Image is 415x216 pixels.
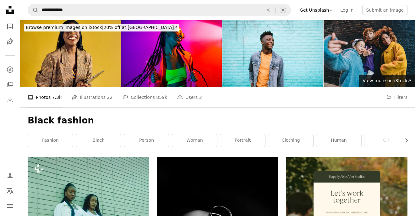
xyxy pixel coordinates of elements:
[4,94,16,106] a: Download History
[177,87,202,107] a: Users 2
[123,87,167,107] a: Collections 859k
[28,4,291,16] form: Find visuals sitewide
[28,4,39,16] button: Search Unsplash
[72,87,112,107] a: Illustrations 22
[172,134,217,147] a: woman
[4,200,16,212] button: Menu
[4,20,16,33] a: Photos
[4,78,16,91] a: Collections
[362,5,407,15] button: Submit an image
[363,78,411,83] span: View more on iStock ↗
[26,25,177,30] span: 20% off at [GEOGRAPHIC_DATA] ↗
[20,20,121,87] img: Smiling African American businesswoman in a plaid blazer holding a tablet in a modern office. Emp...
[222,20,323,87] img: Cheerful Fashionable Adult Man in City Setting
[28,115,407,126] h1: Black fashion
[121,20,222,87] img: Beautiful afro woman with pigtails and stylish clothes
[199,94,202,101] span: 2
[76,134,121,147] a: black
[26,25,103,30] span: Browse premium images on iStock |
[20,20,183,35] a: Browse premium images on iStock|20% off at [GEOGRAPHIC_DATA]↗
[364,134,409,147] a: girl
[336,5,357,15] a: Log in
[4,63,16,76] a: Explore
[4,35,16,48] a: Illustrations
[28,134,73,147] a: fashion
[261,4,275,16] button: Clear
[268,134,313,147] a: clothing
[401,134,407,147] button: scroll list to the right
[359,75,415,87] a: View more on iStock↗
[386,87,407,107] button: Filters
[107,94,113,101] span: 22
[276,4,291,16] button: Visual search
[156,94,167,101] span: 859k
[296,5,336,15] a: Get Unsplash+
[316,134,361,147] a: human
[220,134,265,147] a: portrait
[124,134,169,147] a: person
[4,185,16,197] button: Language
[4,169,16,182] a: Log in / Sign up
